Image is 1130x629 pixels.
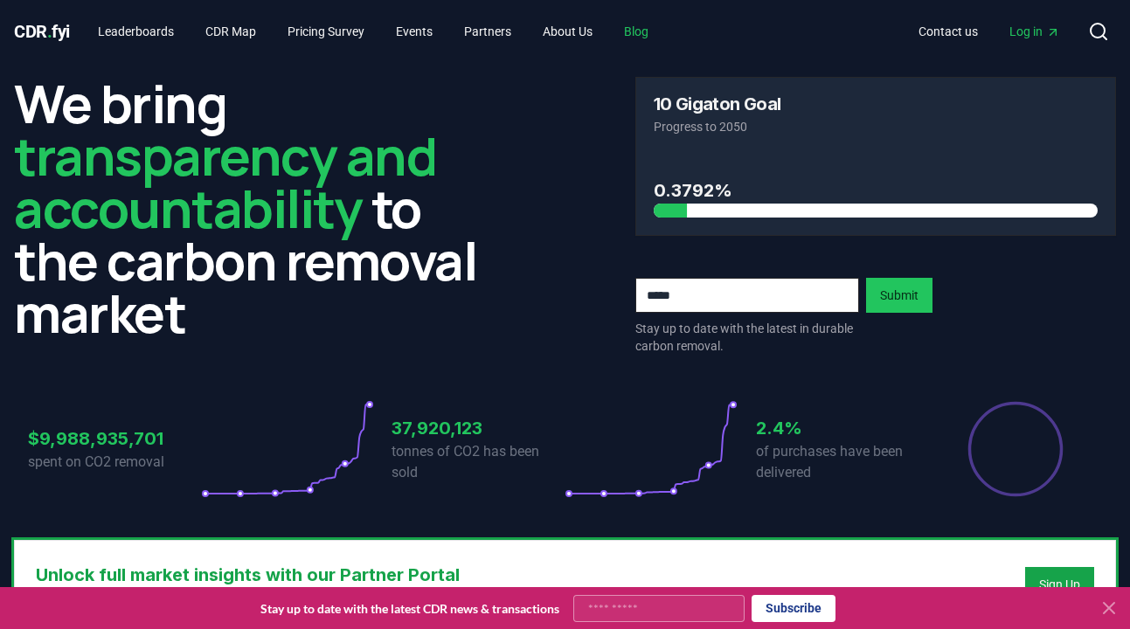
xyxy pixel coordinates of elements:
nav: Main [84,16,662,47]
a: Sign Up [1039,576,1080,593]
h3: $9,988,935,701 [28,425,201,452]
a: Leaderboards [84,16,188,47]
a: Log in [995,16,1074,47]
p: Progress to 2050 [654,118,1099,135]
p: spent on CO2 removal [28,452,201,473]
a: CDR.fyi [14,19,70,44]
a: Partners [450,16,525,47]
button: Sign Up [1025,567,1094,602]
a: Blog [610,16,662,47]
div: Percentage of sales delivered [967,400,1064,498]
a: Events [382,16,447,47]
span: CDR fyi [14,21,70,42]
span: Log in [1009,23,1060,40]
h3: 10 Gigaton Goal [654,95,781,113]
a: Pricing Survey [274,16,378,47]
a: Contact us [905,16,992,47]
span: transparency and accountability [14,120,436,244]
p: tonnes of CO2 has been sold [392,441,565,483]
h3: 37,920,123 [392,415,565,441]
h2: We bring to the carbon removal market [14,77,496,339]
nav: Main [905,16,1074,47]
a: CDR Map [191,16,270,47]
a: About Us [529,16,607,47]
button: Submit [866,278,932,313]
p: Stay up to date with the latest in durable carbon removal. [635,320,859,355]
h3: Unlock full market insights with our Partner Portal [36,562,641,588]
h3: 2.4% [756,415,929,441]
h3: 0.3792% [654,177,1099,204]
p: of purchases have been delivered [756,441,929,483]
span: . [47,21,52,42]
